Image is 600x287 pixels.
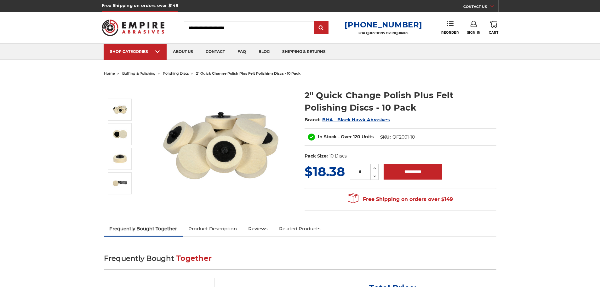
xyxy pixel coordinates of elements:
dt: SKU: [380,134,391,141]
p: FOR QUESTIONS OR INQUIRIES [345,31,422,35]
span: Brand: [305,117,321,123]
a: contact [199,44,231,60]
span: 120 [353,134,360,140]
span: - Over [338,134,352,140]
span: Frequently Bought [104,254,174,263]
a: shipping & returns [276,44,332,60]
a: Cart [489,21,498,35]
dd: QF2001-10 [392,134,415,141]
span: $18.38 [305,164,345,179]
span: Reorder [441,31,459,35]
a: Reviews [243,222,273,236]
dd: 10 Discs [329,153,347,159]
span: In Stock [318,134,337,140]
span: Together [176,254,212,263]
a: [PHONE_NUMBER] [345,20,422,29]
a: BHA - Black Hawk Abrasives [322,117,390,123]
a: faq [231,44,252,60]
input: Submit [315,22,328,34]
a: about us [167,44,199,60]
span: Free Shipping on orders over $149 [348,193,453,206]
a: Reorder [441,21,459,34]
img: 2 inch quick change roloc polishing disc [112,151,128,167]
img: Empire Abrasives [102,15,165,40]
a: buffing & polishing [122,71,156,76]
a: Related Products [273,222,326,236]
h1: 2" Quick Change Polish Plus Felt Polishing Discs - 10 Pack [305,89,496,114]
dt: Pack Size: [305,153,328,159]
a: home [104,71,115,76]
a: polishing discs [163,71,189,76]
a: Product Description [183,222,243,236]
img: die grinder disc for polishing [112,175,128,191]
div: SHOP CATEGORIES [110,49,160,54]
span: 2" quick change polish plus felt polishing discs - 10 pack [196,71,300,76]
img: 2 inch polish plus buffing disc [112,126,128,142]
img: 2" Roloc Polishing Felt Discs [158,83,284,209]
img: 2" Roloc Polishing Felt Discs [112,102,128,118]
span: Cart [489,31,498,35]
span: Sign In [467,31,481,35]
a: CONTACT US [463,3,498,12]
span: Units [362,134,374,140]
a: blog [252,44,276,60]
a: Frequently Bought Together [104,222,183,236]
